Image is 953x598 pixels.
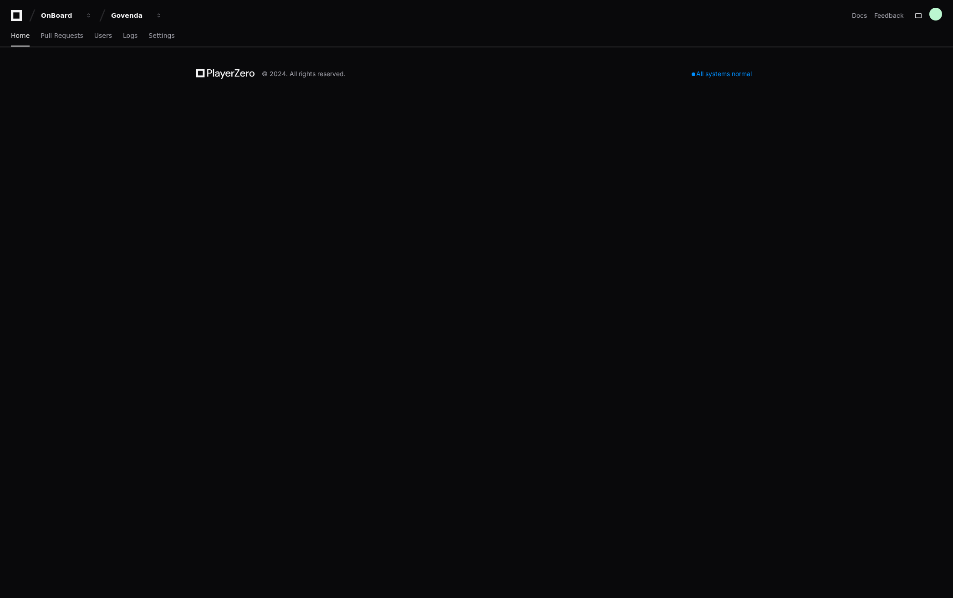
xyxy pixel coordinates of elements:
div: © 2024. All rights reserved. [262,69,346,78]
button: Feedback [874,11,904,20]
a: Settings [148,26,174,46]
span: Settings [148,33,174,38]
div: Govenda [111,11,150,20]
div: All systems normal [686,67,757,80]
a: Users [94,26,112,46]
span: Users [94,33,112,38]
span: Logs [123,33,138,38]
button: OnBoard [37,7,96,24]
a: Pull Requests [41,26,83,46]
div: OnBoard [41,11,80,20]
span: Home [11,33,30,38]
a: Logs [123,26,138,46]
a: Home [11,26,30,46]
a: Docs [852,11,867,20]
span: Pull Requests [41,33,83,38]
button: Govenda [107,7,166,24]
